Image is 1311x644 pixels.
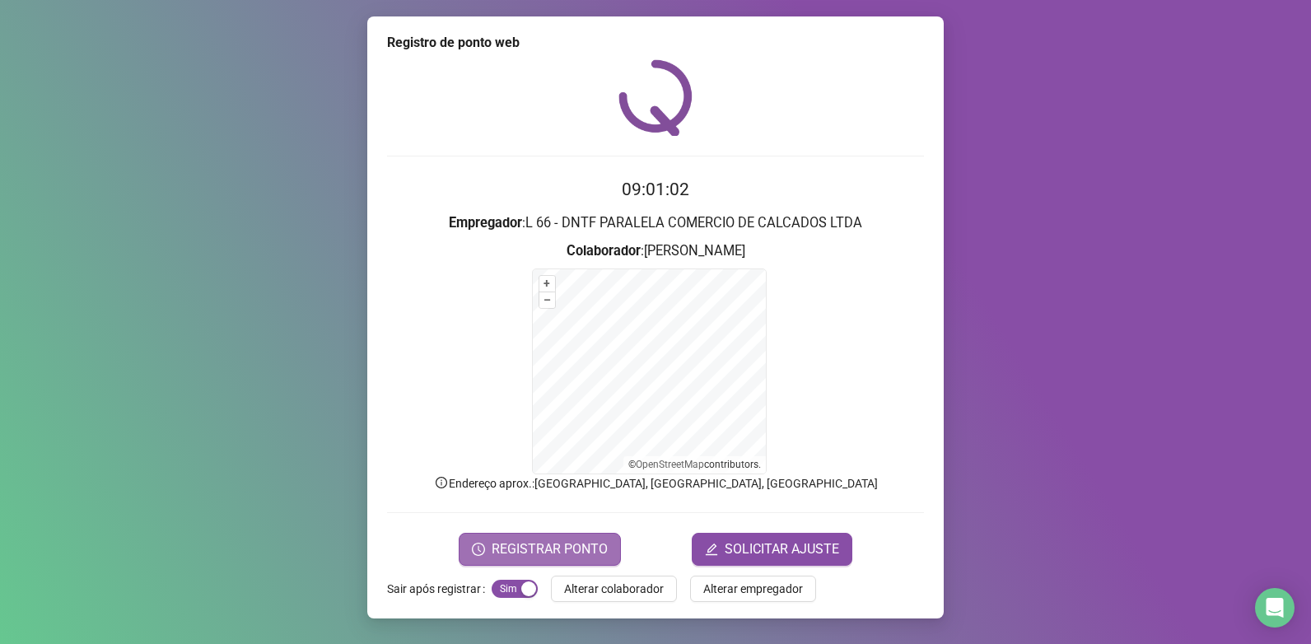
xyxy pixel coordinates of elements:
span: info-circle [434,475,449,490]
span: Alterar empregador [703,580,803,598]
div: Registro de ponto web [387,33,924,53]
a: OpenStreetMap [636,459,704,470]
button: Alterar colaborador [551,576,677,602]
button: – [539,292,555,308]
button: Alterar empregador [690,576,816,602]
h3: : [PERSON_NAME] [387,240,924,262]
p: Endereço aprox. : [GEOGRAPHIC_DATA], [GEOGRAPHIC_DATA], [GEOGRAPHIC_DATA] [387,474,924,492]
span: REGISTRAR PONTO [492,539,608,559]
span: clock-circle [472,543,485,556]
span: SOLICITAR AJUSTE [725,539,839,559]
button: editSOLICITAR AJUSTE [692,533,852,566]
button: + [539,276,555,292]
h3: : L 66 - DNTF PARALELA COMERCIO DE CALCADOS LTDA [387,212,924,234]
span: edit [705,543,718,556]
button: REGISTRAR PONTO [459,533,621,566]
time: 09:01:02 [622,180,689,199]
img: QRPoint [618,59,693,136]
strong: Colaborador [567,243,641,259]
label: Sair após registrar [387,576,492,602]
span: Alterar colaborador [564,580,664,598]
strong: Empregador [449,215,522,231]
div: Open Intercom Messenger [1255,588,1295,628]
li: © contributors. [628,459,761,470]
